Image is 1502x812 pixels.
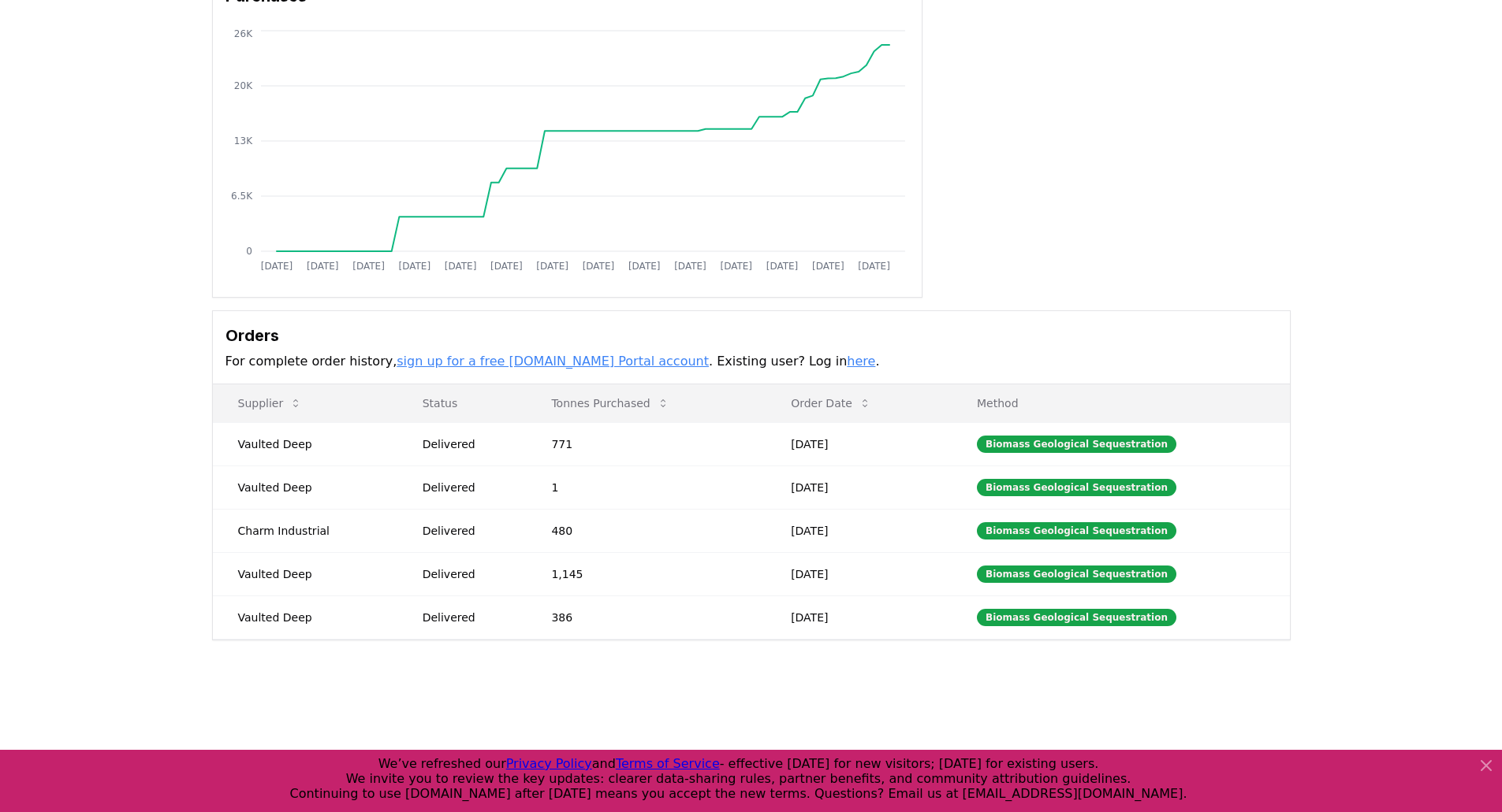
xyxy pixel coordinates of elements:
tspan: [DATE] [536,261,568,272]
td: Vaulted Deep [213,552,397,595]
tspan: [DATE] [674,261,706,272]
tspan: 26K [233,28,252,39]
td: Vaulted Deep [213,465,397,509]
td: Vaulted Deep [213,595,397,639]
td: 386 [526,595,766,639]
div: Biomass Geological Sequestration [977,479,1176,496]
td: 771 [526,422,766,465]
td: 480 [526,509,766,552]
td: [DATE] [766,552,952,595]
td: 1 [526,465,766,509]
div: Biomass Geological Sequestration [977,522,1176,539]
div: Biomass Geological Sequestration [977,609,1176,626]
button: Tonnes Purchased [539,387,681,419]
div: Delivered [423,566,514,582]
tspan: 20K [233,80,252,91]
a: sign up for a free [DOMAIN_NAME] Portal account [397,354,709,369]
p: For complete order history, . Existing user? Log in . [225,352,1277,371]
td: Charm Industrial [213,509,397,552]
tspan: [DATE] [720,261,752,272]
div: Delivered [423,480,514,495]
div: Delivered [423,523,514,539]
tspan: 13K [233,135,252,146]
tspan: 6.5K [231,191,253,202]
tspan: [DATE] [398,261,430,272]
button: Order Date [778,387,884,419]
div: Delivered [423,610,514,625]
tspan: [DATE] [582,261,614,272]
tspan: [DATE] [628,261,660,272]
tspan: [DATE] [444,261,476,272]
div: Delivered [423,436,514,452]
p: Status [410,395,514,411]
td: [DATE] [766,595,952,639]
tspan: [DATE] [858,261,890,272]
td: Vaulted Deep [213,422,397,465]
h3: Orders [225,324,1277,347]
tspan: [DATE] [352,261,385,272]
tspan: [DATE] [812,261,844,272]
td: [DATE] [766,465,952,509]
div: Biomass Geological Sequestration [977,436,1176,453]
a: here [847,354,875,369]
tspan: [DATE] [766,261,798,272]
tspan: [DATE] [490,261,523,272]
td: 1,145 [526,552,766,595]
tspan: 0 [246,246,252,257]
tspan: [DATE] [306,261,338,272]
tspan: [DATE] [260,261,293,272]
p: Method [964,395,1277,411]
td: [DATE] [766,422,952,465]
div: Biomass Geological Sequestration [977,565,1176,583]
button: Supplier [225,387,315,419]
td: [DATE] [766,509,952,552]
